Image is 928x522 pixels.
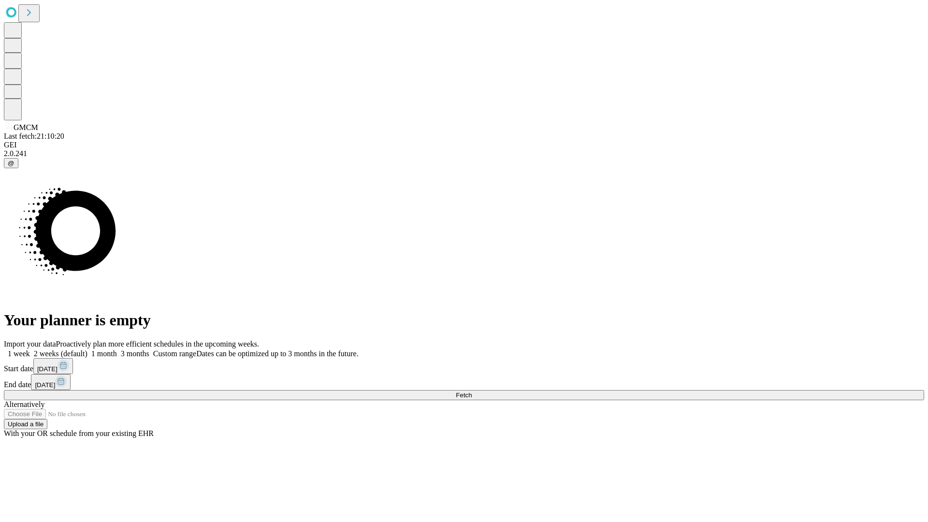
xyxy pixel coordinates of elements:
[4,358,924,374] div: Start date
[4,340,56,348] span: Import your data
[4,158,18,168] button: @
[4,400,44,408] span: Alternatively
[4,390,924,400] button: Fetch
[34,349,87,358] span: 2 weeks (default)
[33,358,73,374] button: [DATE]
[8,159,14,167] span: @
[456,391,472,399] span: Fetch
[121,349,149,358] span: 3 months
[4,374,924,390] div: End date
[14,123,38,131] span: GMCM
[153,349,196,358] span: Custom range
[35,381,55,389] span: [DATE]
[4,132,64,140] span: Last fetch: 21:10:20
[196,349,358,358] span: Dates can be optimized up to 3 months in the future.
[31,374,71,390] button: [DATE]
[4,429,154,437] span: With your OR schedule from your existing EHR
[4,311,924,329] h1: Your planner is empty
[8,349,30,358] span: 1 week
[4,149,924,158] div: 2.0.241
[37,365,58,373] span: [DATE]
[4,141,924,149] div: GEI
[91,349,117,358] span: 1 month
[56,340,259,348] span: Proactively plan more efficient schedules in the upcoming weeks.
[4,419,47,429] button: Upload a file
